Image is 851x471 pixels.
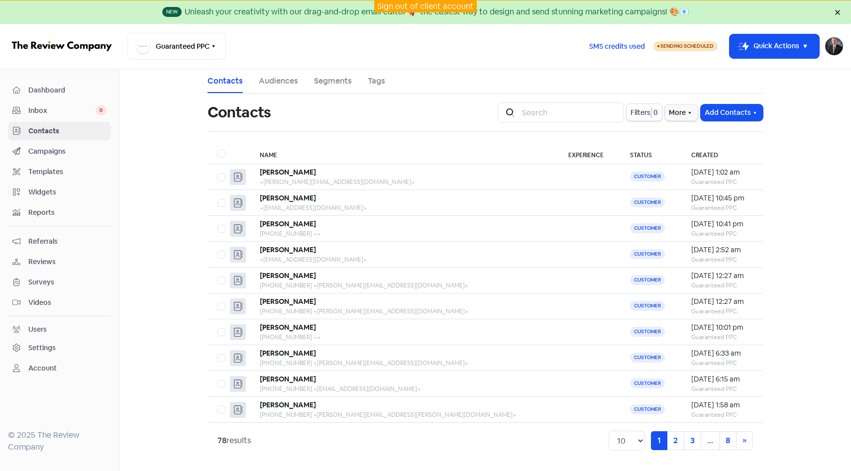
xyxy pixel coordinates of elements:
[260,375,316,383] b: [PERSON_NAME]
[28,343,56,353] div: Settings
[368,75,385,87] a: Tags
[260,410,548,419] div: [PHONE_NUMBER] <[PERSON_NAME][EMAIL_ADDRESS][PERSON_NAME][DOMAIN_NAME]>
[651,107,658,118] span: 0
[701,104,763,121] button: Add Contacts
[250,144,558,164] th: Name
[8,101,111,120] a: Inbox 0
[630,404,665,414] span: Customer
[260,271,316,280] b: [PERSON_NAME]
[96,105,106,115] span: 0
[8,81,111,99] a: Dashboard
[691,281,753,290] div: Guaranteed PPC
[260,255,548,264] div: <[EMAIL_ADDRESS][DOMAIN_NAME]>
[691,348,753,359] div: [DATE] 6:33 am
[667,431,684,450] a: 2
[260,203,548,212] div: <[EMAIL_ADDRESS][DOMAIN_NAME]>
[217,435,251,447] div: results
[630,353,665,363] span: Customer
[651,431,667,450] a: 1
[377,1,474,11] a: Sign out of client account
[260,384,548,393] div: [PHONE_NUMBER] <[EMAIL_ADDRESS][DOMAIN_NAME]>
[260,400,316,409] b: [PERSON_NAME]
[691,203,753,212] div: Guaranteed PPC
[691,193,753,203] div: [DATE] 10:45 pm
[127,33,226,60] button: Guaranteed PPC
[691,219,753,229] div: [DATE] 10:41 pm
[743,435,746,446] span: »
[28,236,106,247] span: Referrals
[260,193,316,202] b: [PERSON_NAME]
[684,431,701,450] a: 3
[630,197,665,207] span: Customer
[691,307,753,316] div: Guaranteed PPC
[28,297,106,308] span: Videos
[691,178,753,187] div: Guaranteed PPC
[691,167,753,178] div: [DATE] 1:02 am
[630,301,665,311] span: Customer
[660,43,714,49] span: Sending Scheduled
[701,431,720,450] a: ...
[8,429,111,453] div: © 2025 The Review Company
[208,96,271,128] h1: Contacts
[260,168,316,177] b: [PERSON_NAME]
[260,333,548,342] div: [PHONE_NUMBER] <>
[260,349,316,358] b: [PERSON_NAME]
[28,126,106,136] span: Contacts
[8,232,111,251] a: Referrals
[217,435,226,446] strong: 78
[691,374,753,384] div: [DATE] 6:15 am
[589,41,645,52] span: SMS credits used
[630,249,665,259] span: Customer
[260,359,548,368] div: [PHONE_NUMBER] <[PERSON_NAME][EMAIL_ADDRESS][DOMAIN_NAME]>
[516,102,624,122] input: Search
[8,293,111,312] a: Videos
[8,163,111,181] a: Templates
[691,384,753,393] div: Guaranteed PPC
[730,34,819,58] button: Quick Actions
[665,104,698,121] button: More
[691,229,753,238] div: Guaranteed PPC
[736,431,753,450] a: Next
[630,275,665,285] span: Customer
[260,307,548,316] div: [PHONE_NUMBER] <[PERSON_NAME][EMAIL_ADDRESS][DOMAIN_NAME]>
[260,229,548,238] div: [PHONE_NUMBER] <>
[259,75,298,87] a: Audiences
[28,277,106,287] span: Surveys
[260,245,316,254] b: [PERSON_NAME]
[691,255,753,264] div: Guaranteed PPC
[581,40,653,51] a: SMS credits used
[631,107,650,118] span: Filters
[260,178,548,187] div: <[PERSON_NAME][EMAIL_ADDRESS][DOMAIN_NAME]>
[630,172,665,182] span: Customer
[8,122,111,140] a: Contacts
[691,296,753,307] div: [DATE] 12:27 am
[653,40,718,52] a: Sending Scheduled
[260,219,316,228] b: [PERSON_NAME]
[825,37,843,55] img: User
[28,146,106,157] span: Campaigns
[28,105,96,116] span: Inbox
[691,410,753,419] div: Guaranteed PPC
[691,322,753,333] div: [DATE] 10:01 pm
[630,378,665,388] span: Customer
[314,75,352,87] a: Segments
[28,324,47,335] div: Users
[8,339,111,357] a: Settings
[627,104,662,121] button: Filters0
[691,400,753,410] div: [DATE] 1:58 am
[8,183,111,201] a: Widgets
[8,359,111,377] a: Account
[28,85,106,95] span: Dashboard
[691,333,753,342] div: Guaranteed PPC
[719,431,737,450] a: 8
[620,144,681,164] th: Status
[28,363,57,374] div: Account
[28,167,106,177] span: Templates
[691,245,753,255] div: [DATE] 2:52 am
[260,281,548,290] div: [PHONE_NUMBER] <[PERSON_NAME][EMAIL_ADDRESS][DOMAIN_NAME]>
[8,203,111,222] a: Reports
[558,144,620,164] th: Experience
[691,359,753,368] div: Guaranteed PPC
[8,253,111,271] a: Reviews
[28,207,106,218] span: Reports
